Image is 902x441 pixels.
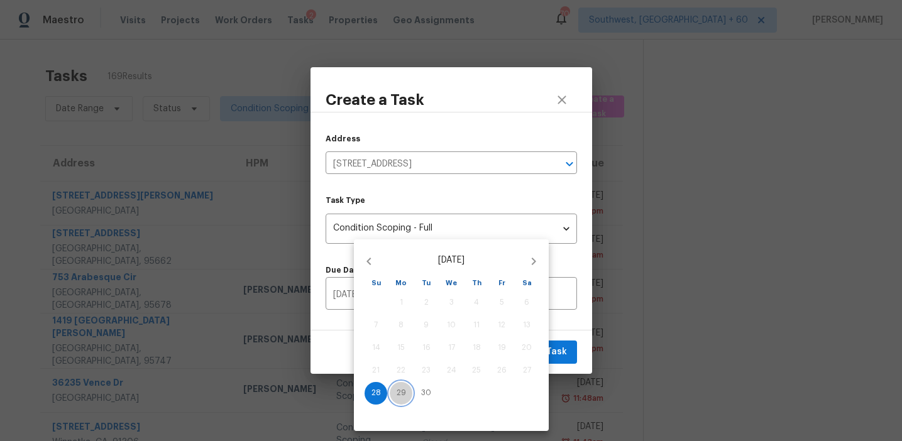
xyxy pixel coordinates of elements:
span: Tu [415,278,437,289]
p: 29 [397,388,406,398]
span: Su [365,278,387,289]
span: Fr [490,278,513,289]
button: 28 [365,382,387,405]
button: 29 [390,382,412,405]
span: Sa [515,278,538,289]
button: 30 [415,382,437,405]
span: Mo [390,278,412,289]
p: 30 [421,388,431,398]
p: [DATE] [384,254,519,267]
span: Th [465,278,488,289]
p: 28 [371,388,381,398]
span: We [440,278,463,289]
